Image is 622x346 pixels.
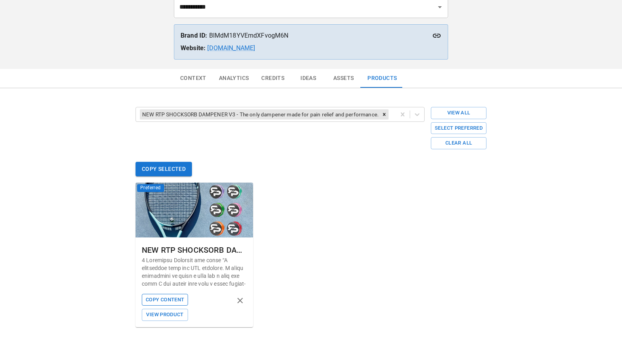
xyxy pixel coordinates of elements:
[142,244,247,256] div: NEW RTP SHOCKSORB DAMPENER V3 - The only dampener made for pain relief and performance.
[136,162,192,176] button: Copy Selected
[136,183,253,237] img: NEW RTP SHOCKSORB DAMPENER V3 - The only dampener made for pain relief and performance.
[291,69,326,88] button: Ideas
[431,107,486,119] button: View All
[140,109,380,120] div: NEW RTP SHOCKSORB DAMPENER V3 - The only dampener made for pain relief and performance.
[380,109,389,120] div: Remove NEW RTP SHOCKSORB DAMPENER V3 - The only dampener made for pain relief and performance.
[361,69,403,88] button: Products
[142,294,188,306] button: Copy Content
[431,137,486,149] button: Clear All
[181,32,207,39] strong: Brand ID:
[181,31,441,40] p: BlMdM18YVEmdXFvogM6N
[207,44,255,52] a: [DOMAIN_NAME]
[174,69,213,88] button: Context
[213,69,255,88] button: Analytics
[431,122,486,134] button: Select Preferred
[255,69,291,88] button: Credits
[434,2,445,13] button: Open
[181,44,206,52] strong: Website:
[326,69,361,88] button: Assets
[233,294,247,307] button: remove product
[142,309,188,321] button: View Product
[142,256,247,288] p: 4 Loremipsu Dolorsit ame conse “A elitseddoe temp inc UTL etdolore. M aliqu enimadmini ve quisn e...
[137,184,164,192] span: Preferred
